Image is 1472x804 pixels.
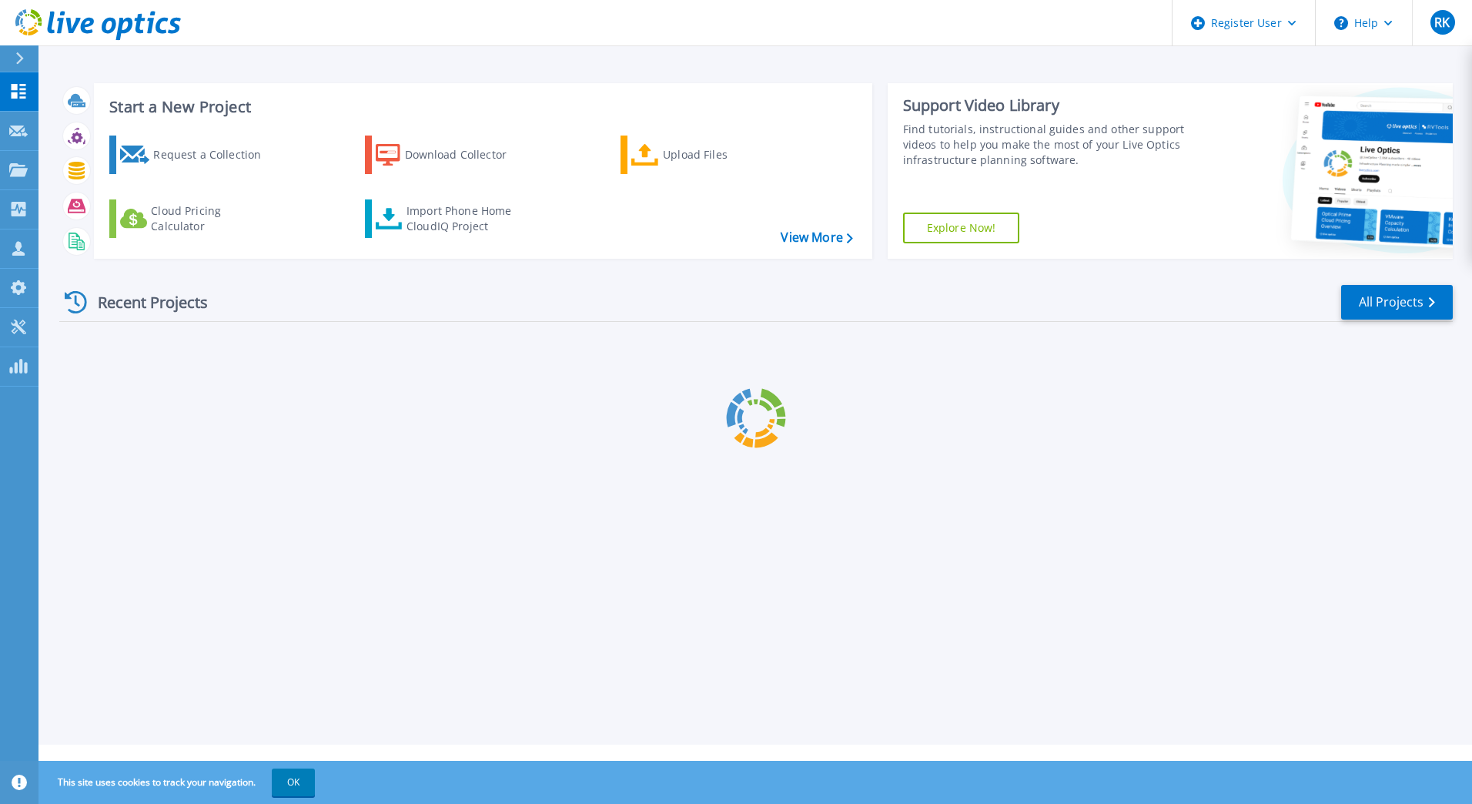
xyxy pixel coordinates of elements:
button: OK [272,769,315,796]
a: Cloud Pricing Calculator [109,199,281,238]
div: Recent Projects [59,283,229,321]
span: RK [1434,16,1450,28]
div: Upload Files [663,139,786,170]
div: Find tutorials, instructional guides and other support videos to help you make the most of your L... [903,122,1191,168]
span: This site uses cookies to track your navigation. [42,769,315,796]
a: Upload Files [621,136,792,174]
div: Cloud Pricing Calculator [151,203,274,234]
div: Request a Collection [153,139,276,170]
a: View More [781,230,852,245]
h3: Start a New Project [109,99,852,116]
div: Support Video Library [903,95,1191,116]
a: Request a Collection [109,136,281,174]
a: Download Collector [365,136,537,174]
a: All Projects [1341,285,1453,320]
a: Explore Now! [903,213,1020,243]
div: Download Collector [405,139,528,170]
div: Import Phone Home CloudIQ Project [406,203,527,234]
